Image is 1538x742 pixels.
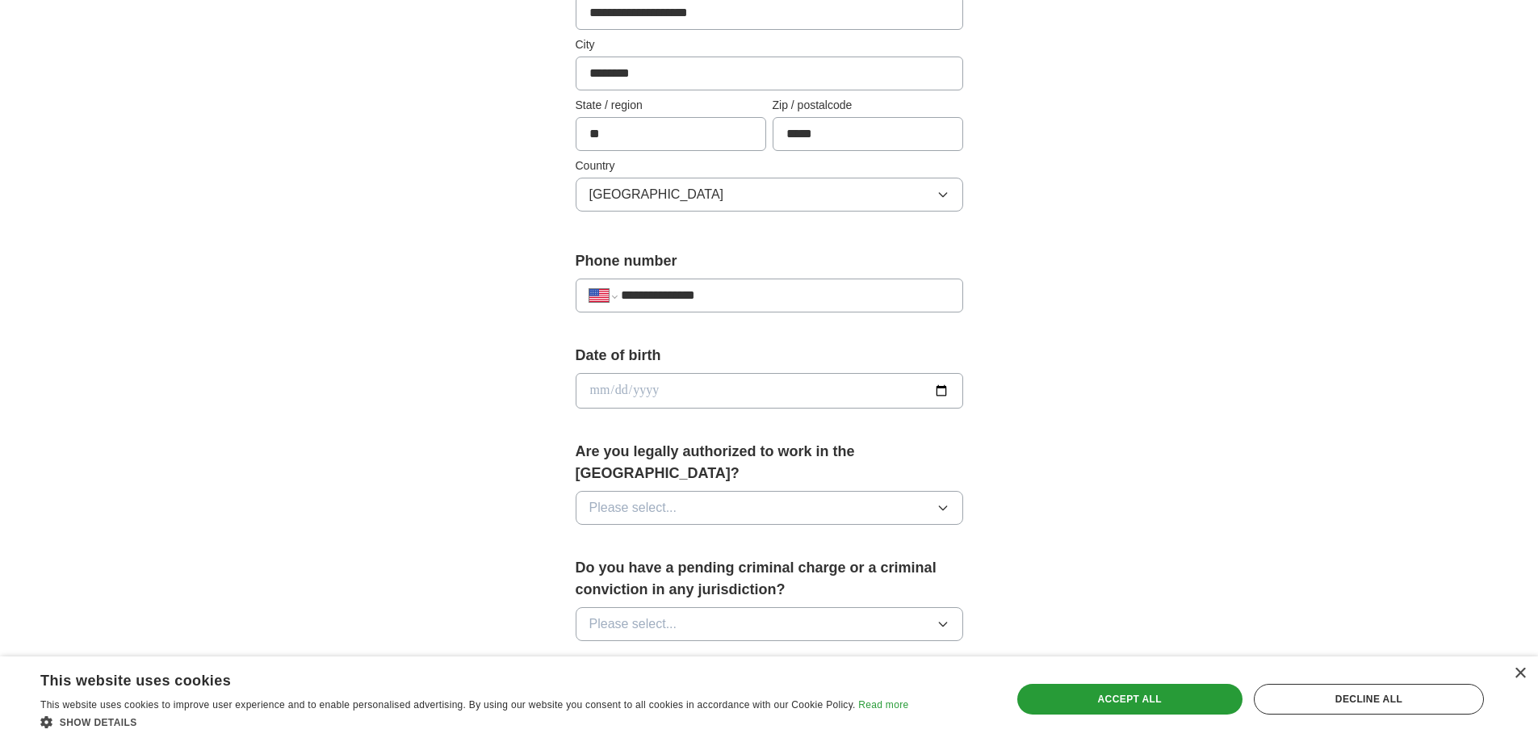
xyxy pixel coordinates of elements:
label: State / region [576,97,766,114]
div: Show details [40,714,908,730]
span: Please select... [589,614,677,634]
span: Show details [60,717,137,728]
span: Please select... [589,498,677,518]
label: Phone number [576,250,963,272]
div: Close [1514,668,1526,680]
span: [GEOGRAPHIC_DATA] [589,185,724,204]
button: Please select... [576,491,963,525]
label: City [576,36,963,53]
label: Zip / postalcode [773,97,963,114]
div: This website uses cookies [40,666,868,690]
div: Decline all [1254,684,1484,715]
label: Date of birth [576,345,963,367]
span: This website uses cookies to improve user experience and to enable personalised advertising. By u... [40,699,856,711]
div: Accept all [1017,684,1243,715]
label: Country [576,157,963,174]
button: Please select... [576,607,963,641]
label: Are you legally authorized to work in the [GEOGRAPHIC_DATA]? [576,441,963,484]
a: Read more, opens a new window [858,699,908,711]
label: Do you have a pending criminal charge or a criminal conviction in any jurisdiction? [576,557,963,601]
button: [GEOGRAPHIC_DATA] [576,178,963,212]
